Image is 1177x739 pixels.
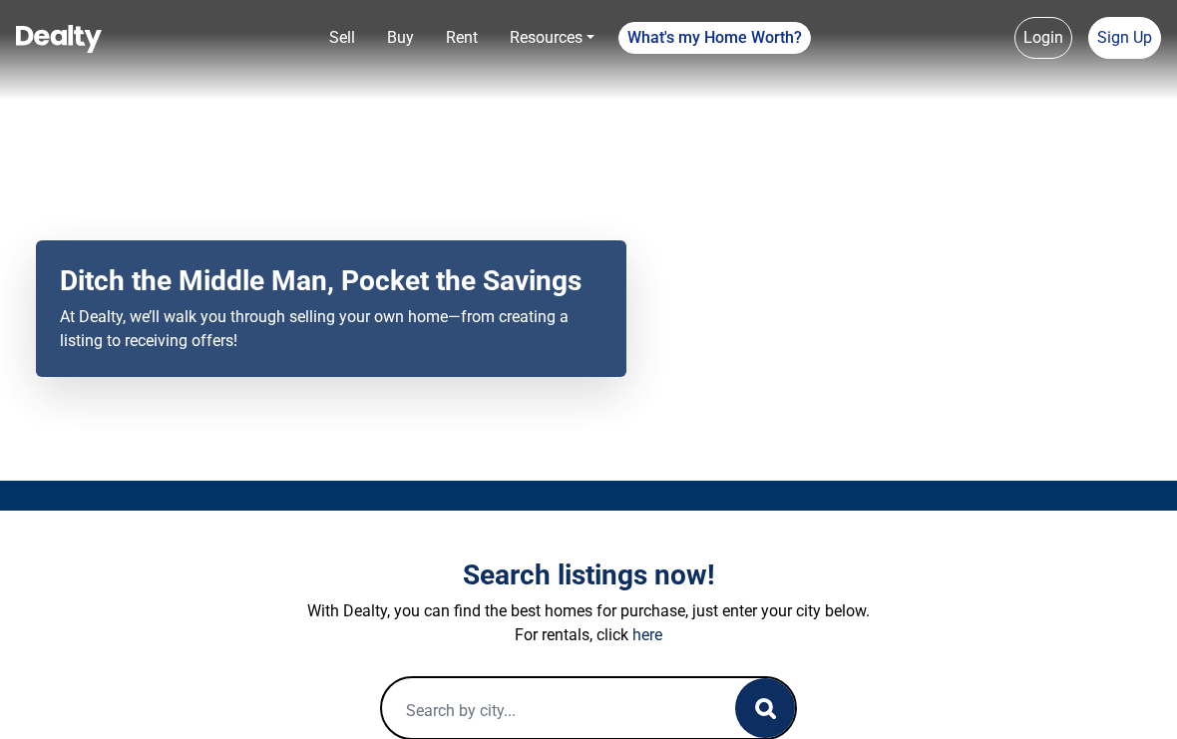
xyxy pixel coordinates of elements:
h3: Search listings now! [125,558,1052,592]
a: Login [1014,17,1072,59]
a: What's my Home Worth? [618,22,811,54]
a: Resources [502,18,602,58]
h2: Ditch the Middle Man, Pocket the Savings [60,264,602,298]
a: Buy [379,18,422,58]
p: For rentals, click [125,623,1052,647]
p: At Dealty, we’ll walk you through selling your own home—from creating a listing to receiving offers! [60,305,602,353]
a: Rent [438,18,486,58]
a: here [632,625,662,644]
a: Sell [321,18,363,58]
a: Sign Up [1088,17,1161,59]
p: With Dealty, you can find the best homes for purchase, just enter your city below. [125,599,1052,623]
img: Dealty - Buy, Sell & Rent Homes [16,25,102,53]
